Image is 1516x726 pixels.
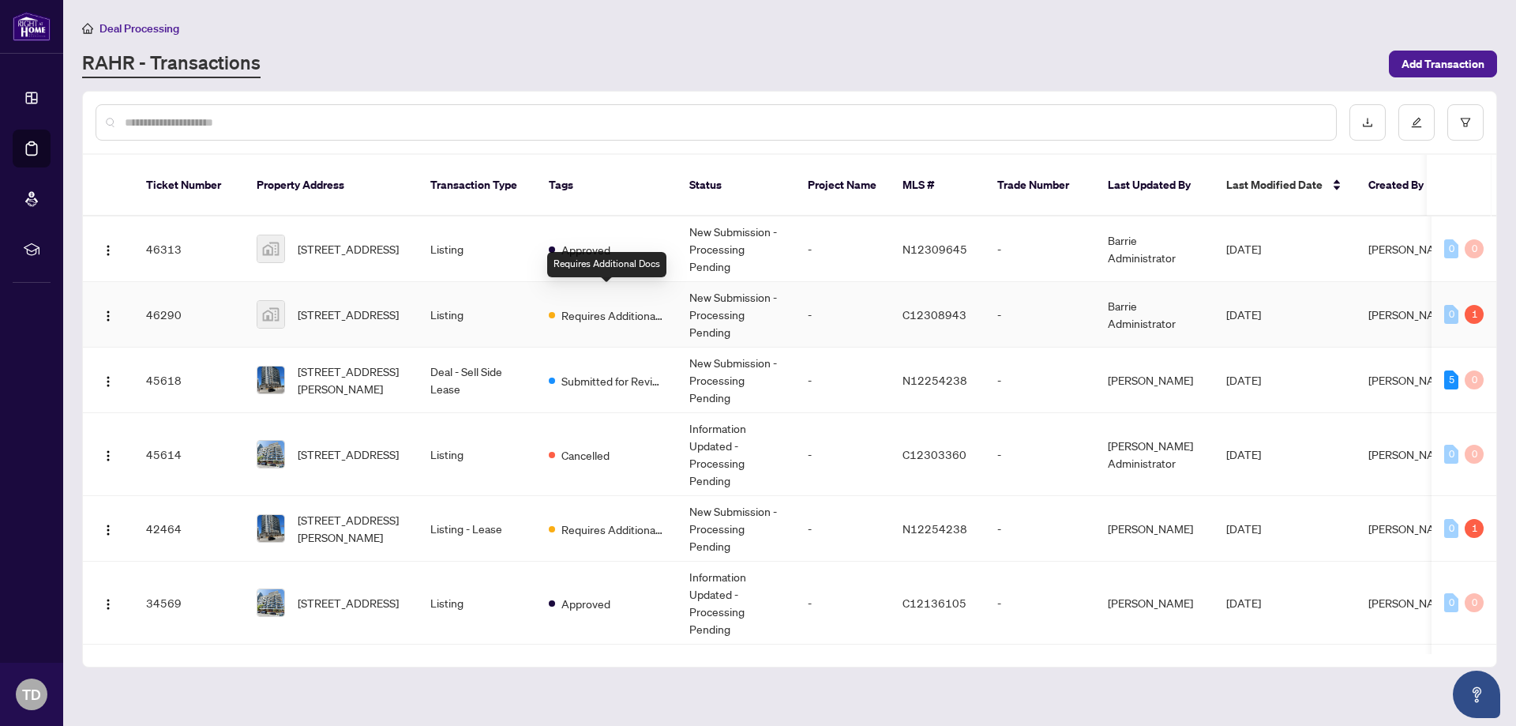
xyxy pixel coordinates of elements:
[1368,242,1454,256] span: [PERSON_NAME]
[1411,117,1422,128] span: edit
[1368,447,1454,461] span: [PERSON_NAME]
[1226,447,1261,461] span: [DATE]
[1465,519,1484,538] div: 1
[96,236,121,261] button: Logo
[1095,282,1214,348] td: Barrie Administrator
[1460,117,1471,128] span: filter
[1465,305,1484,324] div: 1
[1444,519,1458,538] div: 0
[985,562,1095,645] td: -
[1095,216,1214,282] td: Barrie Administrator
[1356,155,1450,216] th: Created By
[102,310,114,322] img: Logo
[1226,521,1261,536] span: [DATE]
[561,307,664,324] span: Requires Additional Docs
[985,413,1095,496] td: -
[82,50,261,78] a: RAHR - Transactions
[418,413,536,496] td: Listing
[902,521,967,536] span: N12254238
[96,516,121,541] button: Logo
[133,216,244,282] td: 46313
[985,348,1095,413] td: -
[418,216,536,282] td: Listing
[82,23,93,34] span: home
[13,12,51,41] img: logo
[1226,242,1261,256] span: [DATE]
[561,521,664,538] span: Requires Additional Docs
[133,413,244,496] td: 45614
[1226,176,1323,194] span: Last Modified Date
[298,240,399,258] span: [STREET_ADDRESS]
[1465,445,1484,464] div: 0
[561,241,610,258] span: Approved
[418,155,536,216] th: Transaction Type
[677,348,795,413] td: New Submission - Processing Pending
[890,155,985,216] th: MLS #
[298,594,399,611] span: [STREET_ADDRESS]
[102,375,114,388] img: Logo
[1226,596,1261,610] span: [DATE]
[795,496,890,562] td: -
[99,21,179,36] span: Deal Processing
[1095,155,1214,216] th: Last Updated By
[677,282,795,348] td: New Submission - Processing Pending
[795,348,890,413] td: -
[133,348,244,413] td: 45618
[795,282,890,348] td: -
[1444,593,1458,612] div: 0
[795,413,890,496] td: -
[1095,562,1214,645] td: [PERSON_NAME]
[1444,305,1458,324] div: 0
[298,446,399,463] span: [STREET_ADDRESS]
[1453,671,1500,718] button: Open asap
[1368,307,1454,322] span: [PERSON_NAME]
[677,562,795,645] td: Information Updated - Processing Pending
[133,282,244,348] td: 46290
[902,596,966,610] span: C12136105
[133,562,244,645] td: 34569
[1444,445,1458,464] div: 0
[547,252,666,277] div: Requires Additional Docs
[1465,371,1484,389] div: 0
[102,450,114,462] img: Logo
[1226,307,1261,322] span: [DATE]
[795,562,890,645] td: -
[1444,239,1458,258] div: 0
[985,282,1095,348] td: -
[244,155,418,216] th: Property Address
[102,598,114,611] img: Logo
[1444,371,1458,389] div: 5
[298,511,405,546] span: [STREET_ADDRESS][PERSON_NAME]
[96,302,121,327] button: Logo
[133,155,244,216] th: Ticket Number
[561,446,610,464] span: Cancelled
[1368,521,1454,536] span: [PERSON_NAME]
[536,155,677,216] th: Tags
[1095,496,1214,562] td: [PERSON_NAME]
[677,155,795,216] th: Status
[795,155,890,216] th: Project Name
[418,496,536,562] td: Listing - Lease
[1398,104,1435,141] button: edit
[677,496,795,562] td: New Submission - Processing Pending
[902,307,966,322] span: C12308943
[1368,373,1454,387] span: [PERSON_NAME]
[902,373,967,387] span: N12254238
[257,301,284,328] img: thumbnail-img
[985,216,1095,282] td: -
[133,496,244,562] td: 42464
[102,244,114,257] img: Logo
[902,242,967,256] span: N12309645
[677,216,795,282] td: New Submission - Processing Pending
[257,367,284,393] img: thumbnail-img
[1362,117,1373,128] span: download
[1226,373,1261,387] span: [DATE]
[96,590,121,615] button: Logo
[1368,596,1454,610] span: [PERSON_NAME]
[985,155,1095,216] th: Trade Number
[298,306,399,323] span: [STREET_ADDRESS]
[1095,348,1214,413] td: [PERSON_NAME]
[102,524,114,536] img: Logo
[418,348,536,413] td: Deal - Sell Side Lease
[1214,155,1356,216] th: Last Modified Date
